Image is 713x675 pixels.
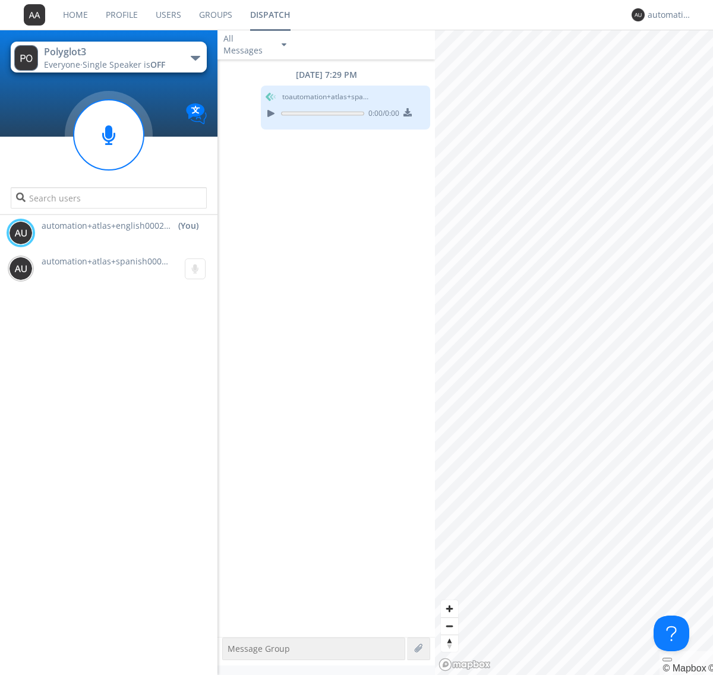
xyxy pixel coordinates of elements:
img: 373638.png [9,257,33,280]
span: automation+atlas+spanish0002+org2 [42,256,189,267]
a: Mapbox logo [438,658,491,671]
div: Everyone · [44,59,178,71]
div: [DATE] 7:29 PM [217,69,435,81]
img: 373638.png [14,45,38,71]
a: Mapbox [662,663,706,673]
button: Reset bearing to north [441,635,458,652]
img: Translation enabled [186,103,207,124]
button: Zoom out [441,617,458,635]
button: Toggle attribution [662,658,672,661]
input: Search users [11,187,206,209]
img: download media button [403,108,412,116]
span: 0:00 / 0:00 [364,108,399,121]
img: caret-down-sm.svg [282,43,286,46]
button: Polyglot3Everyone·Single Speaker isOFF [11,42,206,72]
button: Zoom in [441,600,458,617]
span: OFF [150,59,165,70]
img: 373638.png [632,8,645,21]
div: Polyglot3 [44,45,178,59]
div: automation+atlas+english0002+org2 [648,9,692,21]
img: 373638.png [24,4,45,26]
div: (You) [178,220,198,232]
span: automation+atlas+english0002+org2 [42,220,172,232]
div: All Messages [223,33,271,56]
img: 373638.png [9,221,33,245]
iframe: Toggle Customer Support [654,616,689,651]
span: Single Speaker is [83,59,165,70]
span: to automation+atlas+spanish0002+org2 [282,92,371,102]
